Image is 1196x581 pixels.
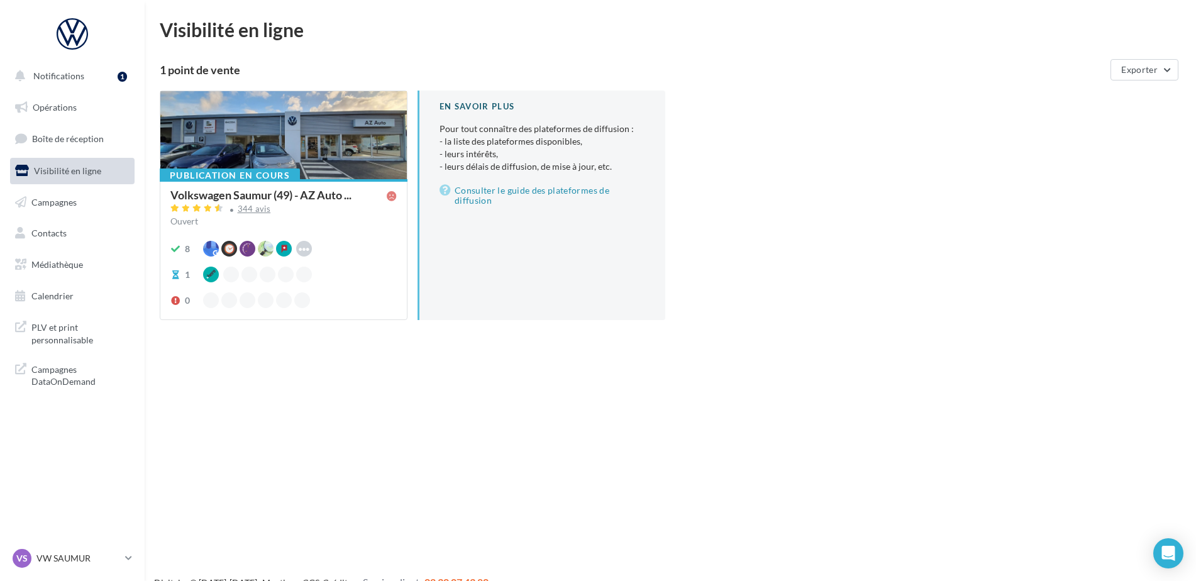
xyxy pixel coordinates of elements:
span: Calendrier [31,290,74,301]
a: Calendrier [8,283,137,309]
a: PLV et print personnalisable [8,314,137,351]
button: Exporter [1110,59,1178,80]
span: Exporter [1121,64,1158,75]
span: Contacts [31,228,67,238]
span: Visibilité en ligne [34,165,101,176]
div: 0 [185,294,190,307]
div: Publication en cours [160,169,300,182]
span: Médiathèque [31,259,83,270]
span: VS [16,552,28,565]
a: Campagnes DataOnDemand [8,356,137,393]
div: En savoir plus [440,101,645,113]
a: Boîte de réception [8,125,137,152]
span: Campagnes DataOnDemand [31,361,130,388]
div: 1 point de vente [160,64,1105,75]
span: Opérations [33,102,77,113]
p: Pour tout connaître des plateformes de diffusion : [440,123,645,173]
div: Visibilité en ligne [160,20,1181,39]
div: 1 [118,72,127,82]
div: 8 [185,243,190,255]
a: 344 avis [170,202,397,218]
span: Campagnes [31,196,77,207]
li: - la liste des plateformes disponibles, [440,135,645,148]
a: Médiathèque [8,252,137,278]
span: Notifications [33,70,84,81]
div: 1 [185,268,190,281]
a: Visibilité en ligne [8,158,137,184]
span: PLV et print personnalisable [31,319,130,346]
a: Consulter le guide des plateformes de diffusion [440,183,645,208]
a: Opérations [8,94,137,121]
div: Open Intercom Messenger [1153,538,1183,568]
li: - leurs intérêts, [440,148,645,160]
p: VW SAUMUR [36,552,120,565]
li: - leurs délais de diffusion, de mise à jour, etc. [440,160,645,173]
span: Boîte de réception [32,133,104,144]
a: VS VW SAUMUR [10,546,135,570]
a: Contacts [8,220,137,246]
a: Campagnes [8,189,137,216]
div: 344 avis [238,205,271,213]
span: Ouvert [170,216,198,226]
span: Volkswagen Saumur (49) - AZ Auto ... [170,189,352,201]
button: Notifications 1 [8,63,132,89]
